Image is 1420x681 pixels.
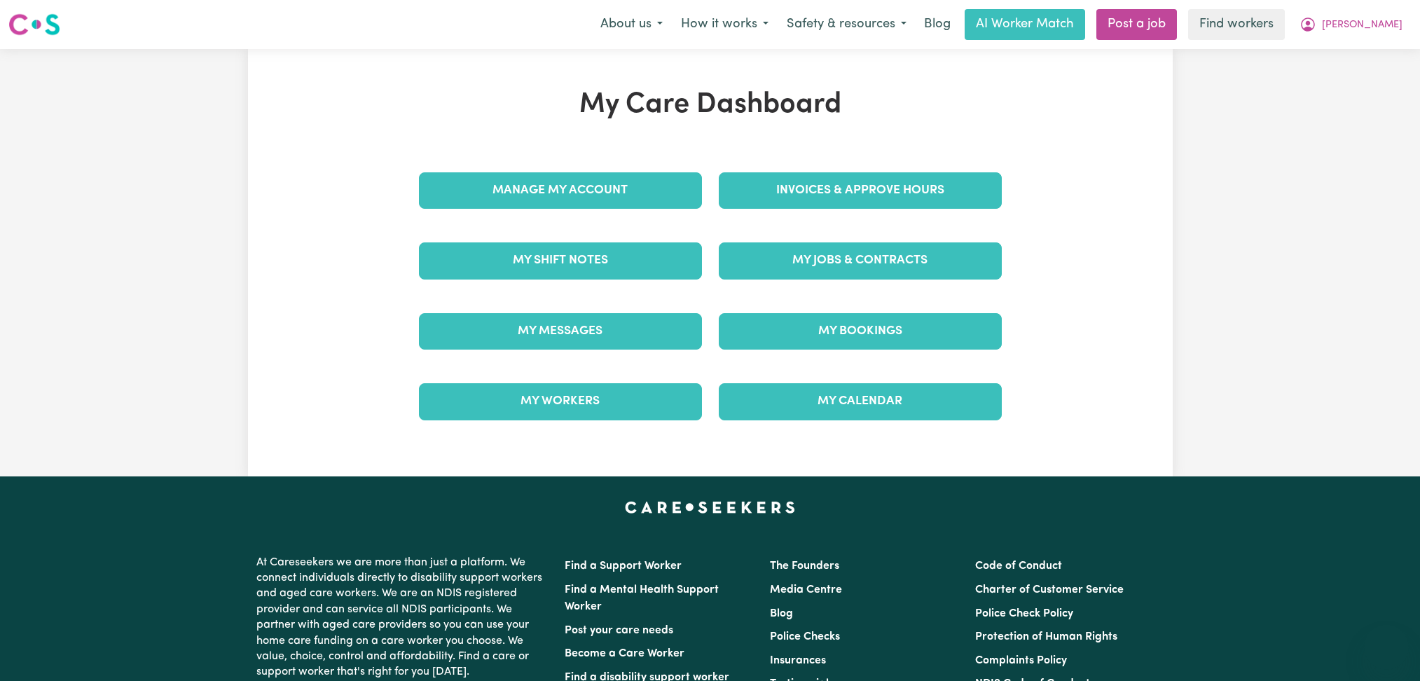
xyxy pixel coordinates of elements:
a: Protection of Human Rights [975,631,1117,642]
a: Find workers [1188,9,1285,40]
h1: My Care Dashboard [411,88,1010,122]
a: My Bookings [719,313,1002,350]
a: Careseekers logo [8,8,60,41]
a: Post a job [1096,9,1177,40]
a: Media Centre [770,584,842,596]
a: Find a Mental Health Support Worker [565,584,719,612]
a: Manage My Account [419,172,702,209]
a: My Jobs & Contracts [719,242,1002,279]
a: My Calendar [719,383,1002,420]
span: [PERSON_NAME] [1322,18,1402,33]
a: Find a Support Worker [565,560,682,572]
a: Blog [916,9,959,40]
a: Charter of Customer Service [975,584,1124,596]
a: Invoices & Approve Hours [719,172,1002,209]
img: Careseekers logo [8,12,60,37]
button: My Account [1290,10,1412,39]
a: The Founders [770,560,839,572]
a: My Messages [419,313,702,350]
a: My Shift Notes [419,242,702,279]
a: AI Worker Match [965,9,1085,40]
a: Police Check Policy [975,608,1073,619]
a: Blog [770,608,793,619]
a: Complaints Policy [975,655,1067,666]
a: Become a Care Worker [565,648,684,659]
a: Insurances [770,655,826,666]
a: Police Checks [770,631,840,642]
a: Careseekers home page [625,502,795,513]
a: My Workers [419,383,702,420]
iframe: Button to launch messaging window [1364,625,1409,670]
a: Code of Conduct [975,560,1062,572]
a: Post your care needs [565,625,673,636]
button: About us [591,10,672,39]
button: How it works [672,10,778,39]
button: Safety & resources [778,10,916,39]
